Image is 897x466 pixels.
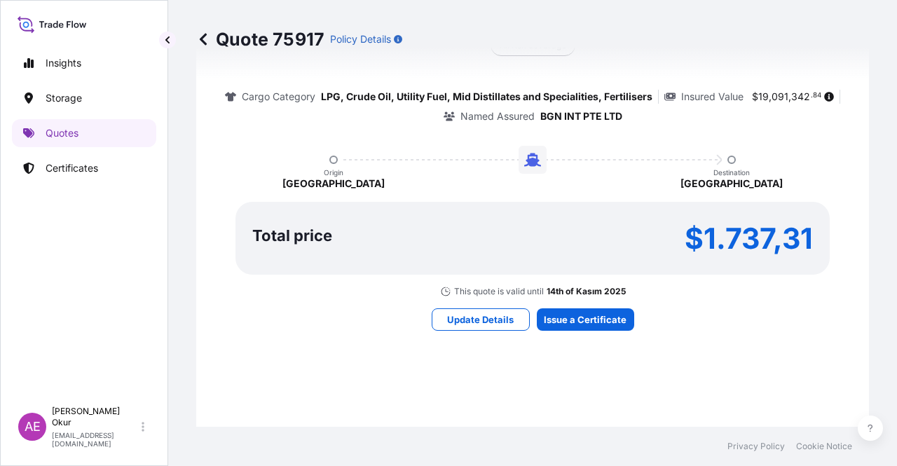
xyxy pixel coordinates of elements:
[813,93,821,98] span: 84
[242,90,315,104] p: Cargo Category
[12,84,156,112] a: Storage
[282,177,385,191] p: [GEOGRAPHIC_DATA]
[727,441,785,452] a: Privacy Policy
[681,90,744,104] p: Insured Value
[713,168,750,177] p: Destination
[680,177,783,191] p: [GEOGRAPHIC_DATA]
[432,308,530,331] button: Update Details
[752,92,758,102] span: $
[454,286,544,297] p: This quote is valid until
[537,308,634,331] button: Issue a Certificate
[46,126,78,140] p: Quotes
[796,441,852,452] a: Cookie Notice
[46,56,81,70] p: Insights
[321,90,652,104] p: LPG, Crude Oil, Utility Fuel, Mid Distillates and Specialities, Fertilisers
[12,49,156,77] a: Insights
[447,313,514,327] p: Update Details
[46,91,82,105] p: Storage
[25,420,41,434] span: AE
[811,93,813,98] span: .
[46,161,98,175] p: Certificates
[540,109,622,123] p: BGN INT PTE LTD
[772,92,788,102] span: 091
[758,92,769,102] span: 19
[769,92,772,102] span: ,
[52,406,139,428] p: [PERSON_NAME] Okur
[12,154,156,182] a: Certificates
[324,168,343,177] p: Origin
[52,431,139,448] p: [EMAIL_ADDRESS][DOMAIN_NAME]
[252,228,332,242] p: Total price
[12,119,156,147] a: Quotes
[685,227,813,249] p: $1.737,31
[788,92,791,102] span: ,
[196,28,324,50] p: Quote 75917
[460,109,535,123] p: Named Assured
[544,313,626,327] p: Issue a Certificate
[330,32,391,46] p: Policy Details
[791,92,810,102] span: 342
[547,286,626,297] p: 14th of Kasım 2025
